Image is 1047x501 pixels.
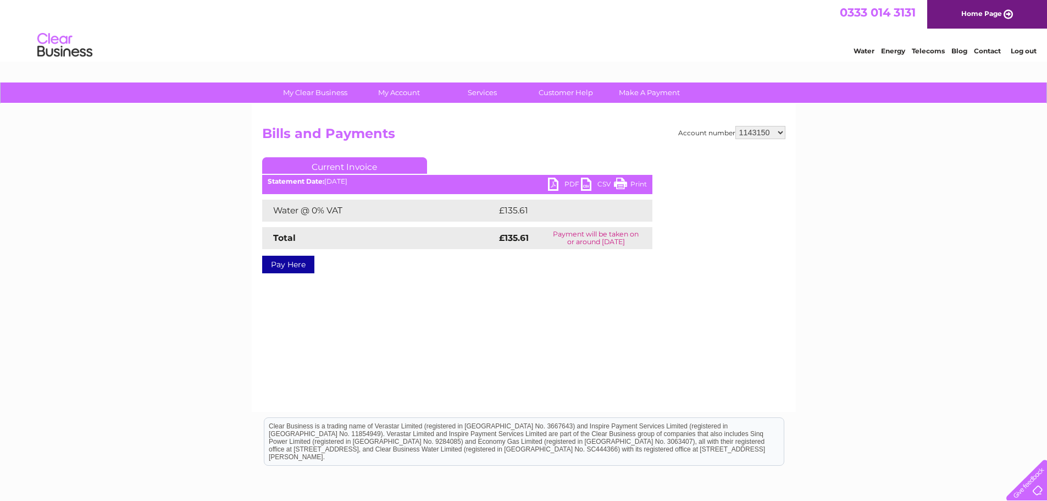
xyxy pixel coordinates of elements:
[353,82,444,103] a: My Account
[548,178,581,194] a: PDF
[678,126,785,139] div: Account number
[262,256,314,273] a: Pay Here
[881,47,905,55] a: Energy
[840,5,916,19] a: 0333 014 3131
[37,29,93,62] img: logo.png
[496,200,631,222] td: £135.61
[540,227,652,249] td: Payment will be taken on or around [DATE]
[581,178,614,194] a: CSV
[262,157,427,174] a: Current Invoice
[437,82,528,103] a: Services
[270,82,361,103] a: My Clear Business
[264,6,784,53] div: Clear Business is a trading name of Verastar Limited (registered in [GEOGRAPHIC_DATA] No. 3667643...
[614,178,647,194] a: Print
[499,233,529,243] strong: £135.61
[854,47,874,55] a: Water
[262,178,652,185] div: [DATE]
[604,82,695,103] a: Make A Payment
[912,47,945,55] a: Telecoms
[262,126,785,147] h2: Bills and Payments
[1011,47,1037,55] a: Log out
[520,82,611,103] a: Customer Help
[268,177,324,185] b: Statement Date:
[273,233,296,243] strong: Total
[974,47,1001,55] a: Contact
[951,47,967,55] a: Blog
[262,200,496,222] td: Water @ 0% VAT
